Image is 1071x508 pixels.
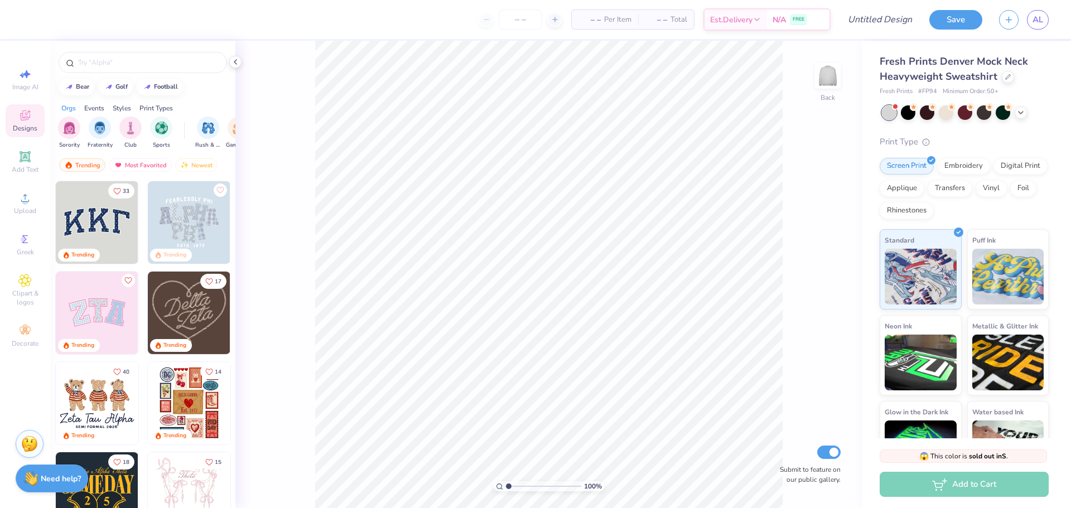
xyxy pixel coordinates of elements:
button: bear [59,79,94,95]
img: Game Day Image [233,122,245,134]
span: Designs [13,124,37,133]
label: Submit to feature on our public gallery. [774,465,841,485]
div: Orgs [61,103,76,113]
div: Trending [71,251,94,259]
span: – – [578,14,601,26]
img: 6de2c09e-6ade-4b04-8ea6-6dac27e4729e [148,362,230,444]
img: 9980f5e8-e6a1-4b4a-8839-2b0e9349023c [56,272,138,354]
div: filter for Game Day [226,117,252,149]
img: Fraternity Image [94,122,106,134]
button: filter button [150,117,172,149]
img: trend_line.gif [65,84,74,90]
span: Image AI [12,83,38,91]
button: golf [98,79,133,95]
span: Glow in the Dark Ink [885,406,948,418]
span: Fraternity [88,141,113,149]
input: Try "Alpha" [77,57,220,68]
img: Metallic & Glitter Ink [972,335,1044,390]
div: Transfers [928,180,972,197]
img: b0e5e834-c177-467b-9309-b33acdc40f03 [230,362,312,444]
span: Sports [153,141,170,149]
button: Like [108,364,134,379]
span: # FP94 [918,87,937,96]
div: Print Type [880,136,1049,148]
img: edfb13fc-0e43-44eb-bea2-bf7fc0dd67f9 [138,181,220,264]
div: bear [76,84,89,90]
img: Sorority Image [63,122,76,134]
img: Club Image [124,122,137,134]
div: Back [821,93,835,103]
a: AL [1027,10,1049,30]
span: Club [124,141,137,149]
span: Minimum Order: 50 + [943,87,998,96]
img: 5a4b4175-9e88-49c8-8a23-26d96782ddc6 [148,181,230,264]
span: N/A [773,14,786,26]
button: Like [200,364,226,379]
span: 100 % [584,481,602,491]
span: Rush & Bid [195,141,221,149]
img: trend_line.gif [104,84,113,90]
div: Digital Print [993,158,1048,175]
img: d12c9beb-9502-45c7-ae94-40b97fdd6040 [138,362,220,444]
img: Rush & Bid Image [202,122,215,134]
div: filter for Club [119,117,142,149]
img: 3b9aba4f-e317-4aa7-a679-c95a879539bd [56,181,138,264]
img: Back [817,65,839,87]
span: This color is . [919,451,1008,461]
span: Sorority [59,141,80,149]
img: trending.gif [64,161,73,169]
div: Trending [163,432,186,440]
img: trend_line.gif [143,84,152,90]
div: Vinyl [976,180,1007,197]
button: Save [929,10,982,30]
button: Like [108,454,134,470]
div: Trending [71,341,94,350]
span: Total [670,14,687,26]
span: Water based Ink [972,406,1024,418]
div: Trending [163,251,186,259]
div: Newest [175,158,218,172]
div: Screen Print [880,158,934,175]
button: Like [200,274,226,289]
img: Puff Ink [972,249,1044,304]
span: Standard [885,234,914,246]
span: Add Text [12,165,38,174]
div: filter for Sports [150,117,172,149]
span: 😱 [919,451,929,462]
div: Trending [71,432,94,440]
div: football [154,84,178,90]
div: Events [84,103,104,113]
div: Applique [880,180,924,197]
div: Embroidery [937,158,990,175]
div: Rhinestones [880,202,934,219]
img: Neon Ink [885,335,957,390]
span: Clipart & logos [6,289,45,307]
button: Like [108,183,134,199]
img: ead2b24a-117b-4488-9b34-c08fd5176a7b [230,272,312,354]
span: Fresh Prints Denver Mock Neck Heavyweight Sweatshirt [880,55,1028,83]
div: Most Favorited [109,158,172,172]
input: Untitled Design [839,8,921,31]
button: Like [214,183,227,197]
img: a3f22b06-4ee5-423c-930f-667ff9442f68 [230,181,312,264]
img: 12710c6a-dcc0-49ce-8688-7fe8d5f96fe2 [148,272,230,354]
button: filter button [195,117,221,149]
span: Metallic & Glitter Ink [972,320,1038,332]
strong: sold out in S [969,452,1006,461]
img: 5ee11766-d822-42f5-ad4e-763472bf8dcf [138,272,220,354]
span: 40 [123,369,129,375]
img: most_fav.gif [114,161,123,169]
span: Puff Ink [972,234,996,246]
div: filter for Rush & Bid [195,117,221,149]
span: Upload [14,206,36,215]
div: Trending [59,158,105,172]
span: Neon Ink [885,320,912,332]
button: Like [122,274,135,287]
div: filter for Sorority [58,117,80,149]
span: Game Day [226,141,252,149]
div: filter for Fraternity [88,117,113,149]
button: football [137,79,183,95]
button: filter button [88,117,113,149]
input: – – [499,9,542,30]
button: filter button [119,117,142,149]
